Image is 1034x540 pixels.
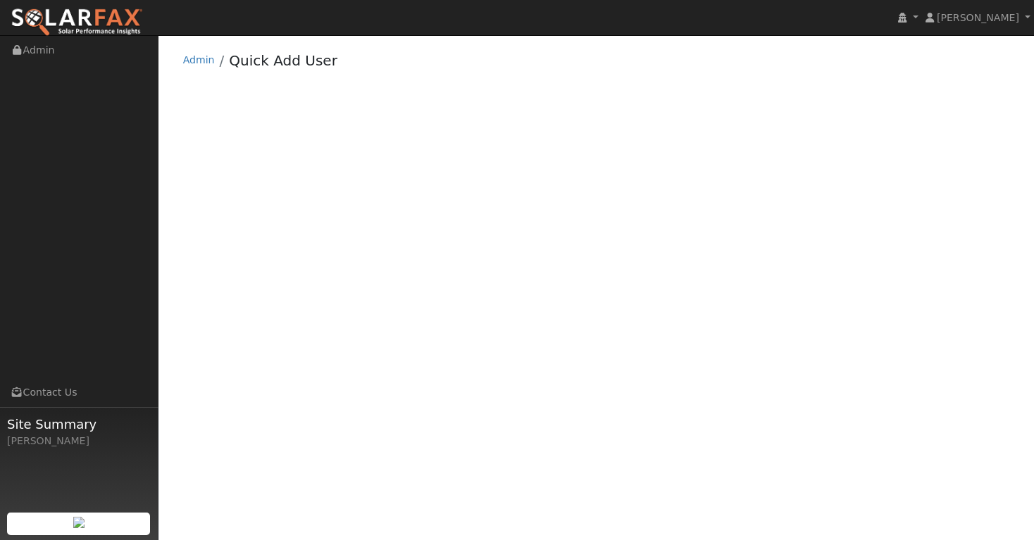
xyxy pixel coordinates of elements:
span: [PERSON_NAME] [937,12,1019,23]
div: [PERSON_NAME] [7,434,151,448]
span: Site Summary [7,415,151,434]
img: SolarFax [11,8,143,37]
a: Quick Add User [229,52,337,69]
img: retrieve [73,517,85,528]
a: Admin [183,54,215,65]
